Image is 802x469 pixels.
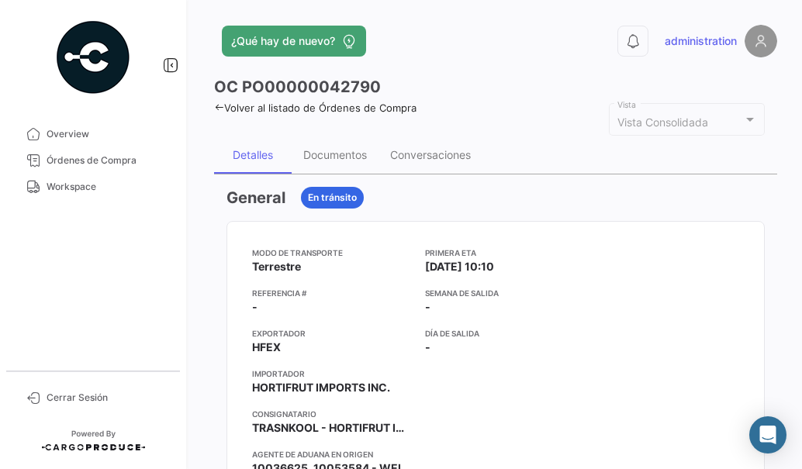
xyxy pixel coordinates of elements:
[425,247,576,259] app-card-info-title: Primera ETA
[252,340,281,355] span: HFEX
[47,153,168,167] span: Órdenes de Compra
[425,287,576,299] app-card-info-title: Semana de Salida
[214,102,417,114] a: Volver al listado de Órdenes de Compra
[252,367,413,380] app-card-info-title: Importador
[47,127,168,141] span: Overview
[252,327,413,340] app-card-info-title: Exportador
[252,380,390,395] span: HORTIFRUT IMPORTS INC.
[12,121,174,147] a: Overview
[425,327,576,340] app-card-info-title: Día de Salida
[214,76,381,98] h3: OC PO00000042790
[252,287,413,299] app-card-info-title: Referencia #
[12,174,174,200] a: Workspace
[47,391,168,405] span: Cerrar Sesión
[252,259,301,274] span: Terrestre
[252,420,413,436] span: TRASNKOOL - HORTIFRUT IMPORTS INC.
[222,26,366,57] button: ¿Qué hay de nuevo?
[308,191,357,205] span: En tránsito
[252,299,258,315] span: -
[47,180,168,194] span: Workspace
[12,147,174,174] a: Órdenes de Compra
[233,148,273,161] div: Detalles
[425,299,430,315] span: -
[303,148,367,161] div: Documentos
[745,25,777,57] img: placeholder-user.png
[226,187,285,209] h3: General
[665,33,737,49] span: administration
[425,259,494,274] span: [DATE] 10:10
[617,116,708,129] mat-select-trigger: Vista Consolidada
[54,19,132,96] img: powered-by.png
[390,148,471,161] div: Conversaciones
[252,448,413,460] app-card-info-title: Agente de Aduana en Origen
[749,416,786,453] div: Abrir Intercom Messenger
[252,408,413,420] app-card-info-title: Consignatario
[231,33,335,49] span: ¿Qué hay de nuevo?
[425,340,430,355] span: -
[252,247,413,259] app-card-info-title: Modo de Transporte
